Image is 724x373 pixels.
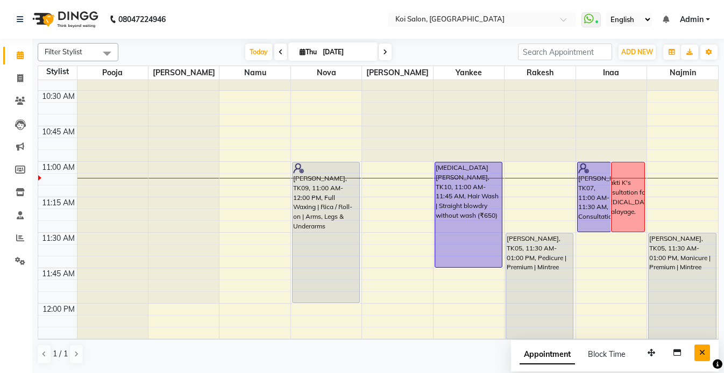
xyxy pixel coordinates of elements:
div: 10:45 AM [40,126,77,138]
div: 11:30 AM [40,233,77,244]
span: Nova [291,66,361,80]
span: [PERSON_NAME] [148,66,219,80]
div: 12:15 PM [40,339,77,350]
div: 11:00 AM [40,162,77,173]
span: Filter Stylist [45,47,82,56]
span: Today [245,44,272,60]
div: 11:15 AM [40,197,77,209]
span: Yankee [434,66,504,80]
span: Thu [297,48,320,56]
span: Appointment [520,345,575,364]
span: Inaa [576,66,647,80]
div: [MEDICAL_DATA][PERSON_NAME], TK10, 11:00 AM-11:45 AM, Hair Wash | Straight blowdry without wash (... [435,162,502,267]
span: Namu [219,66,290,80]
div: Bhakti K's consultation for [MEDICAL_DATA] & balayage. [601,178,654,216]
span: Najmin [647,66,718,80]
div: 11:45 AM [40,268,77,279]
span: Pooja [77,66,148,80]
div: 12:00 PM [40,304,77,315]
button: Close [694,345,710,361]
button: ADD NEW [619,45,656,60]
span: Block Time [588,349,626,359]
img: logo [27,4,101,34]
input: 2025-09-04 [320,44,373,60]
span: [PERSON_NAME] [362,66,432,80]
b: 08047224946 [118,4,166,34]
span: Rakesh [505,66,575,80]
span: ADD NEW [621,48,653,56]
span: Admin [680,14,704,25]
input: Search Appointment [518,44,612,60]
div: Stylist [38,66,77,77]
div: 10:30 AM [40,91,77,102]
div: [PERSON_NAME], TK07, 11:00 AM-11:30 AM, Consultation [578,162,611,232]
div: [PERSON_NAME], TK09, 11:00 AM-12:00 PM, Full Waxing | Rica / Roll-on | Arms, Legs & Underarms [293,162,359,303]
span: 1 / 1 [53,348,68,360]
